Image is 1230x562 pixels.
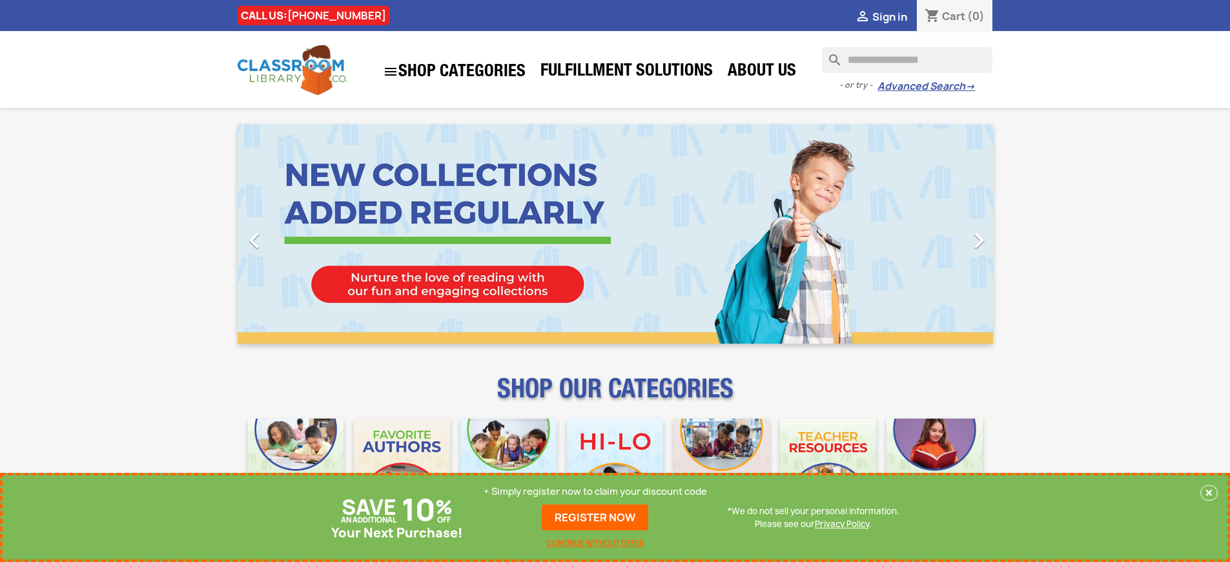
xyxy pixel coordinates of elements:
img: CLC_Dyslexia_Mobile.jpg [887,419,983,515]
a: [PHONE_NUMBER] [287,8,386,23]
i: shopping_cart [925,9,940,25]
p: SHOP OUR CATEGORIES [238,385,993,408]
span: - or try - [839,79,877,92]
img: CLC_HiLo_Mobile.jpg [567,419,663,515]
span: Cart [942,9,965,23]
ul: Carousel container [238,124,993,344]
a: About Us [721,59,803,85]
img: CLC_Favorite_Authors_Mobile.jpg [354,419,450,515]
img: Classroom Library Company [238,45,347,95]
img: CLC_Bulk_Mobile.jpg [248,419,344,515]
img: CLC_Fiction_Nonfiction_Mobile.jpg [673,419,770,515]
i: search [822,47,837,63]
i:  [963,224,995,256]
a: Next [879,124,993,344]
i:  [855,10,870,25]
img: CLC_Teacher_Resources_Mobile.jpg [780,419,876,515]
a:  Sign in [855,10,907,24]
a: Previous [238,124,351,344]
i:  [383,64,398,79]
input: Search [822,47,992,73]
i:  [238,224,271,256]
span: Sign in [872,10,907,24]
a: SHOP CATEGORIES [376,57,532,86]
span: → [965,80,975,93]
a: Advanced Search→ [877,80,975,93]
span: (0) [967,9,985,23]
a: Fulfillment Solutions [534,59,719,85]
div: CALL US: [238,6,389,25]
img: CLC_Phonics_And_Decodables_Mobile.jpg [460,419,557,515]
